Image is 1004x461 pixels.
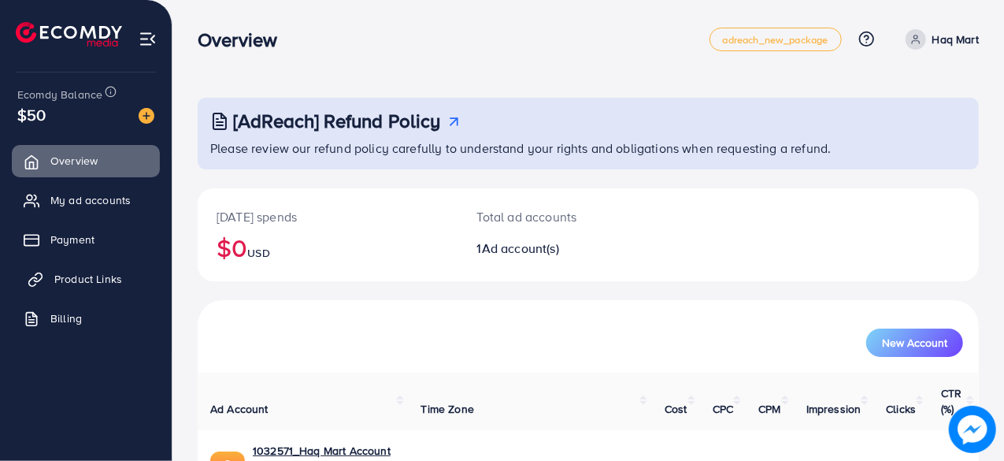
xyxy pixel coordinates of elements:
p: Total ad accounts [477,207,635,226]
span: Ad Account [210,401,269,417]
h3: [AdReach] Refund Policy [233,110,441,132]
span: Payment [50,232,94,247]
img: image [139,108,154,124]
a: Payment [12,224,160,255]
span: $50 [17,103,46,126]
p: [DATE] spends [217,207,439,226]
span: Impression [806,401,861,417]
h3: Overview [198,28,290,51]
img: logo [16,22,122,46]
span: CTR (%) [941,385,961,417]
a: Product Links [12,263,160,295]
span: Cost [665,401,687,417]
span: CPM [758,401,780,417]
a: Billing [12,303,160,334]
h2: 1 [477,241,635,256]
span: USD [247,245,269,261]
p: Please review our refund policy carefully to understand your rights and obligations when requesti... [210,139,969,158]
span: Overview [50,153,98,169]
span: Billing [50,310,82,326]
span: Ecomdy Balance [17,87,102,102]
h2: $0 [217,232,439,262]
span: New Account [882,337,947,348]
img: menu [139,30,157,48]
span: Clicks [886,401,916,417]
span: Time Zone [421,401,474,417]
a: Overview [12,145,160,177]
span: CPC [713,401,733,417]
a: My ad accounts [12,184,160,216]
img: image [949,406,996,453]
a: adreach_new_package [709,28,842,51]
span: adreach_new_package [723,35,828,45]
span: Product Links [54,271,122,287]
button: New Account [866,329,963,357]
a: Haq Mart [899,29,979,50]
span: Ad account(s) [482,240,559,257]
span: My ad accounts [50,192,131,208]
p: Haq Mart [932,30,979,49]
